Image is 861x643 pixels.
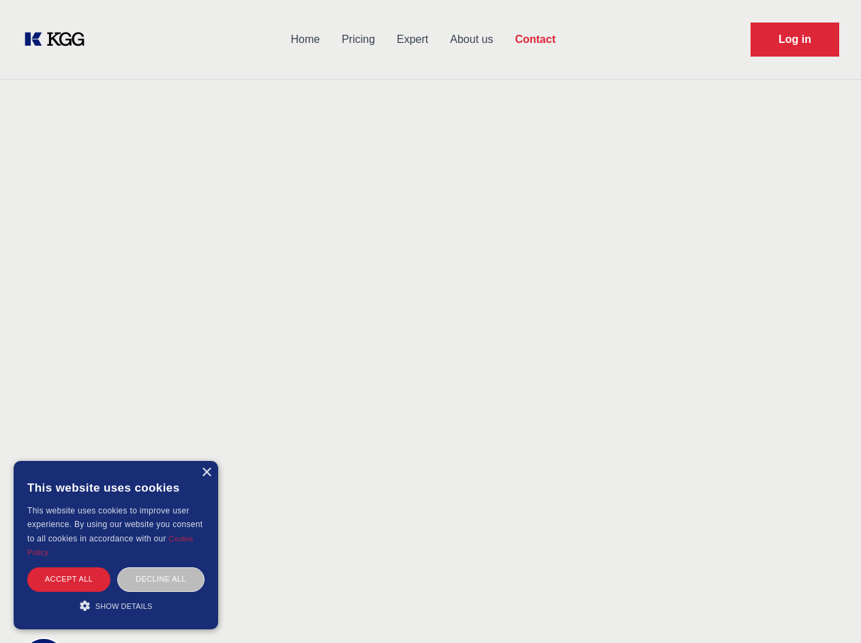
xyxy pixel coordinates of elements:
a: Cookie Policy [27,535,194,556]
a: About us [439,22,504,57]
a: KOL Knowledge Platform: Talk to Key External Experts (KEE) [22,29,95,50]
a: Contact [504,22,567,57]
div: Close [201,468,211,478]
iframe: Chat Widget [793,578,861,643]
a: Request Demo [751,23,839,57]
span: This website uses cookies to improve user experience. By using our website you consent to all coo... [27,506,202,543]
a: Expert [386,22,439,57]
a: Pricing [331,22,386,57]
div: This website uses cookies [27,471,205,504]
div: Show details [27,599,205,612]
a: Home [280,22,331,57]
span: Show details [95,602,153,610]
div: Accept all [27,567,110,591]
div: Decline all [117,567,205,591]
